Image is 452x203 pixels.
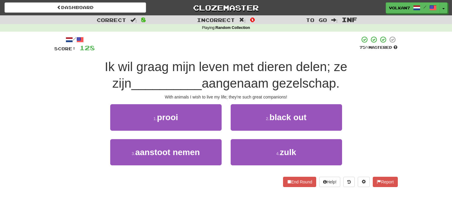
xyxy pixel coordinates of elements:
span: prooi [157,113,178,122]
span: Score: [55,46,76,51]
div: / [55,36,95,43]
button: 1.prooi [110,104,222,130]
small: 1 . [154,116,157,121]
button: Round history (alt+y) [343,177,355,187]
div: With animals I wish to live my life; they're such great companions! [55,94,398,100]
span: Correct [97,17,126,23]
span: : [130,17,137,23]
button: 4.zulk [231,139,342,165]
small: 2 . [266,116,270,121]
span: black out [270,113,307,122]
span: : [239,17,246,23]
span: / [423,5,426,9]
span: Inf [342,16,357,23]
div: Mastered [360,45,398,50]
span: : [331,17,338,23]
small: 3 . [132,151,135,156]
span: aanstoot nemen [135,148,200,157]
span: 0 [250,16,255,23]
span: 8 [141,16,146,23]
button: Help! [319,177,341,187]
button: 3.aanstoot nemen [110,139,222,165]
span: Incorrect [197,17,235,23]
button: End Round [283,177,316,187]
a: volkan7 / [386,2,440,13]
button: 2.black out [231,104,342,130]
a: Clozemaster [155,2,297,13]
small: 4 . [276,151,280,156]
span: __________ [131,76,202,90]
span: To go [306,17,327,23]
span: 75 % [360,45,369,50]
span: Ik wil graag mijn leven met dieren delen; ze zijn [105,60,347,90]
strong: Random Collection [216,26,250,30]
span: aangenaam gezelschap. [202,76,340,90]
span: volkan7 [389,5,410,11]
span: zulk [280,148,296,157]
a: Dashboard [5,2,146,13]
button: Report [373,177,397,187]
span: 128 [80,44,95,52]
